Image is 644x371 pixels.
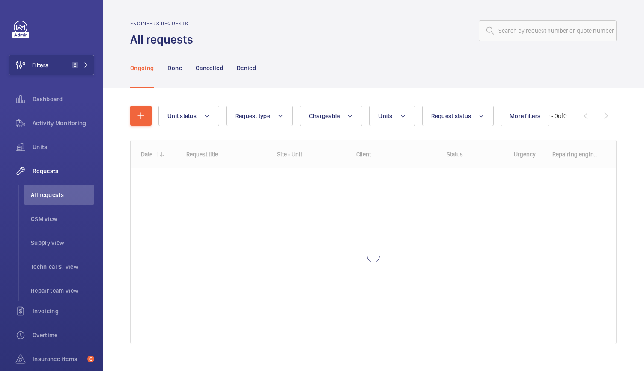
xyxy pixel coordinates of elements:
[31,191,94,199] span: All requests
[31,215,94,223] span: CSM view
[9,55,94,75] button: Filters2
[167,112,197,119] span: Unit status
[33,355,84,363] span: Insurance items
[237,64,256,72] p: Denied
[130,64,154,72] p: Ongoing
[226,106,293,126] button: Request type
[130,32,198,47] h1: All requests
[431,112,471,119] span: Request status
[309,112,340,119] span: Chargeable
[130,21,198,26] h2: Engineers requests
[422,106,494,126] button: Request status
[33,167,94,175] span: Requests
[31,262,94,271] span: Technical S. view
[31,238,94,247] span: Supply view
[196,64,223,72] p: Cancelled
[510,112,540,119] span: More filters
[479,20,617,41] input: Search by request number or quote number
[378,112,392,119] span: Units
[33,143,94,151] span: Units
[33,307,94,315] span: Invoicing
[33,95,94,103] span: Dashboard
[32,61,48,69] span: Filters
[167,64,182,72] p: Done
[33,331,94,339] span: Overtime
[501,106,549,126] button: More filters
[369,106,415,126] button: Units
[33,119,94,127] span: Activity Monitoring
[31,286,94,295] span: Repair team view
[87,356,94,362] span: 6
[558,112,563,119] span: of
[72,62,78,68] span: 2
[546,113,567,119] span: 0 - 0 0
[300,106,363,126] button: Chargeable
[235,112,270,119] span: Request type
[158,106,219,126] button: Unit status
